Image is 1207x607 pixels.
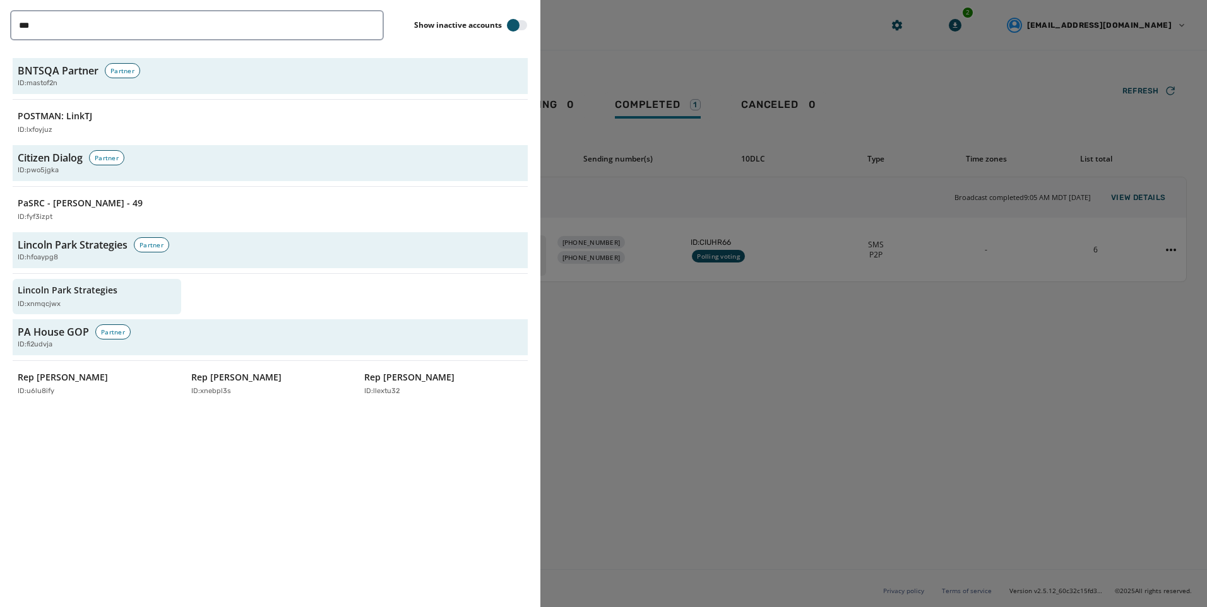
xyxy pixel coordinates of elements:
h3: BNTSQA Partner [18,63,98,78]
button: Rep [PERSON_NAME]ID:llextu32 [359,366,528,402]
p: Lincoln Park Strategies [18,284,117,297]
h3: PA House GOP [18,324,89,339]
button: Lincoln Park StrategiesPartnerID:hfoaypg8 [13,232,528,268]
span: ID: mastof2n [18,78,57,89]
p: ID: xnmqcjwx [18,299,61,310]
span: ID: pwo5jgka [18,165,59,176]
p: ID: xnebpl3s [191,386,231,397]
button: BNTSQA PartnerPartnerID:mastof2n [13,58,528,94]
span: ID: fi2udvja [18,339,52,350]
button: PaSRC - [PERSON_NAME] - 49ID:fyf3izpt [13,192,181,228]
button: Rep [PERSON_NAME]ID:xnebpl3s [186,366,355,402]
label: Show inactive accounts [414,20,502,30]
button: PA House GOPPartnerID:fi2udvja [13,319,528,355]
h3: Lincoln Park Strategies [18,237,128,252]
p: Rep [PERSON_NAME] [364,371,455,384]
button: Citizen DialogPartnerID:pwo5jgka [13,145,528,181]
button: Lincoln Park StrategiesID:xnmqcjwx [13,279,181,315]
div: Partner [105,63,140,78]
div: Partner [134,237,169,252]
div: Partner [95,324,131,339]
span: ID: hfoaypg8 [18,252,58,263]
h3: Citizen Dialog [18,150,83,165]
p: ID: llextu32 [364,386,400,397]
p: ID: fyf3izpt [18,212,52,223]
div: Partner [89,150,124,165]
p: ID: lxfoyjuz [18,125,52,136]
button: Rep [PERSON_NAME]ID:u6lu8ify [13,366,181,402]
p: PaSRC - [PERSON_NAME] - 49 [18,197,143,209]
p: ID: u6lu8ify [18,386,54,397]
p: Rep [PERSON_NAME] [191,371,282,384]
p: POSTMAN: LinkTJ [18,110,92,122]
p: Rep [PERSON_NAME] [18,371,108,384]
button: POSTMAN: LinkTJID:lxfoyjuz [13,105,181,141]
